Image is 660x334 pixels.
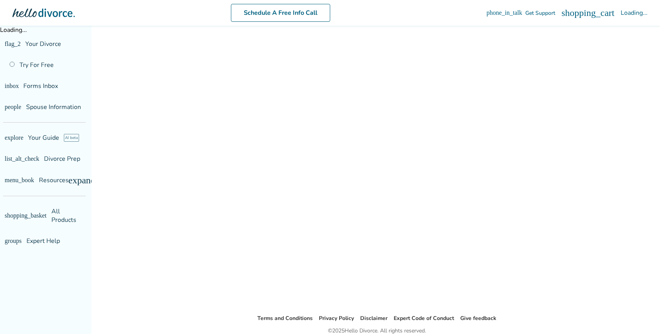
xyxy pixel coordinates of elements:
[268,4,367,22] a: Schedule A Free Info Call
[569,9,599,17] span: Get Support
[319,315,354,322] a: Privacy Policy
[5,229,11,236] span: groups
[5,41,11,47] span: flag_2
[5,156,11,162] span: list_alt_check
[51,134,67,142] span: AI beta
[16,82,50,90] span: Forms Inbox
[5,104,11,110] span: people
[5,177,11,183] span: menu_book
[460,314,496,323] li: Give feedback
[5,135,11,141] span: explore
[394,315,454,322] a: Expert Code of Conduct
[560,9,599,17] a: phone_in_talkGet Support
[257,315,313,322] a: Terms and Conditions
[5,83,11,89] span: inbox
[605,8,614,18] span: shopping_cart
[5,208,11,214] span: shopping_basket
[360,314,387,323] li: Disclaimer
[621,9,648,17] div: Loading...
[5,176,45,185] span: Resources
[72,176,81,185] span: expand_more
[560,10,566,16] span: phone_in_talk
